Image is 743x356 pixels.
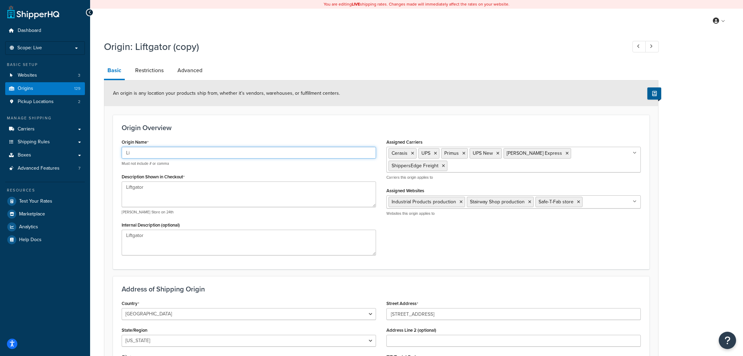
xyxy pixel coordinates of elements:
span: Pickup Locations [18,99,54,105]
h1: Origin: Liftgator (copy) [104,40,620,53]
div: Resources [5,187,85,193]
span: Dashboard [18,28,41,34]
span: Stairway Shop production [470,198,525,205]
a: Advanced [174,62,206,79]
span: Websites [18,73,37,78]
a: Test Your Rates [5,195,85,207]
label: Street Address [386,301,418,306]
span: Origins [18,86,33,92]
label: Description Shown in Checkout [122,174,185,180]
span: Help Docs [19,237,42,243]
li: Advanced Features [5,162,85,175]
span: UPS New [473,150,493,157]
a: Next Record [645,41,659,52]
p: Must not include # or comma [122,161,376,166]
span: Primus [444,150,459,157]
span: Industrial Products production [392,198,456,205]
a: Carriers [5,123,85,136]
div: Manage Shipping [5,115,85,121]
span: 2 [78,99,80,105]
button: Show Help Docs [647,87,661,100]
b: LIVE [352,1,360,7]
a: Shipping Rules [5,136,85,149]
label: Country [122,301,139,306]
span: 129 [74,86,80,92]
a: Dashboard [5,24,85,37]
li: Origins [5,82,85,95]
h3: Address of Shipping Origin [122,285,641,293]
span: Marketplace [19,211,45,217]
span: 7 [78,166,80,171]
a: Basic [104,62,125,80]
span: Shipping Rules [18,139,50,145]
a: Advanced Features7 [5,162,85,175]
p: Websites this origin applies to [386,211,641,216]
li: Pickup Locations [5,95,85,108]
a: Marketplace [5,208,85,220]
button: Open Resource Center [719,332,736,349]
a: Restrictions [132,62,167,79]
span: Analytics [19,224,38,230]
label: Address Line 2 (optional) [386,328,436,333]
li: Websites [5,69,85,82]
a: Help Docs [5,234,85,246]
span: Test Your Rates [19,198,52,204]
span: Scope: Live [17,45,42,51]
span: UPS [421,150,430,157]
a: Origins129 [5,82,85,95]
textarea: Liftgator [122,230,376,255]
label: Origin Name [122,139,149,145]
label: State/Region [122,328,147,333]
label: Internal Description (optional) [122,222,180,228]
p: [PERSON_NAME] Store on 24th [122,210,376,215]
span: Cerasis [392,150,408,157]
span: Carriers [18,126,35,132]
div: Basic Setup [5,62,85,68]
p: Carriers this origin applies to [386,175,641,180]
span: An origin is any location your products ship from, whether it’s vendors, warehouses, or fulfillme... [113,90,340,97]
span: [PERSON_NAME] Express [507,150,562,157]
textarea: Liftgator [122,181,376,207]
label: Assigned Websites [386,188,424,193]
a: Analytics [5,221,85,233]
h3: Origin Overview [122,124,641,132]
span: Safe-T-Fab store [539,198,574,205]
span: 3 [78,73,80,78]
a: Previous Record [632,41,646,52]
a: Pickup Locations2 [5,95,85,108]
span: Advanced Features [18,166,60,171]
span: ShippersEdge Freight [392,162,438,169]
span: Boxes [18,152,31,158]
a: Boxes [5,149,85,162]
a: Websites3 [5,69,85,82]
label: Assigned Carriers [386,139,422,145]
